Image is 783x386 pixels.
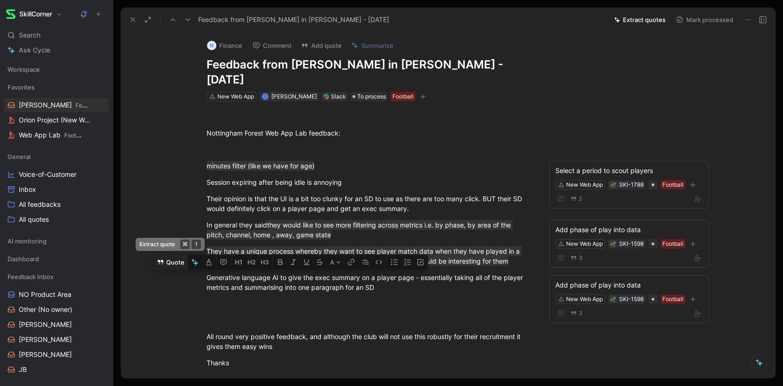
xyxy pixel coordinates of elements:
[579,196,582,202] span: 2
[4,98,109,112] a: [PERSON_NAME]Feedback Inbox
[568,253,584,263] button: 3
[207,128,531,138] div: Nottingham Forest Web App Lab feedback:
[271,93,317,100] span: [PERSON_NAME]
[64,132,85,139] span: Football
[610,241,616,247] button: 🌱
[8,152,31,161] span: General
[579,310,583,316] span: 3
[19,170,77,179] span: Voice-of-Customer
[610,182,616,188] button: 🌱
[4,128,109,142] a: Web App LabFootball
[4,212,109,227] a: All quotes
[568,194,584,204] button: 2
[662,239,683,249] div: Football
[4,167,109,182] a: Voice-of-Customer
[566,180,603,189] div: New Web App
[4,303,109,317] a: Other (No owner)
[19,10,52,18] h1: SkillCorner
[4,270,109,377] div: Feedback InboxNO Product AreaOther (No owner)[PERSON_NAME][PERSON_NAME][PERSON_NAME]JB
[4,348,109,362] a: [PERSON_NAME]
[4,197,109,212] a: All feedbacks
[207,220,531,240] div: In general they said
[207,220,513,240] mark: they would like to see more filtering across metrics i.e. by phase, by area of the pitch, channel...
[555,224,703,235] div: Add phase of play into data
[19,215,49,224] span: All quotes
[4,150,109,227] div: GeneralVoice-of-CustomerInboxAll feedbacksAll quotes
[4,62,109,76] div: Workspace
[4,234,109,251] div: AI monitoring
[4,270,109,284] div: Feedback Inbox
[566,239,603,249] div: New Web App
[8,83,35,92] span: Favorites
[19,305,72,314] span: Other (No owner)
[19,115,92,125] span: Orion Project (New Web App)
[4,318,109,332] a: [PERSON_NAME]
[672,13,737,26] button: Mark processed
[8,65,40,74] span: Workspace
[207,272,531,292] div: Generative language AI to give the exec summary on a player page - essentially taking all of the ...
[207,177,531,187] div: Session expiring after being idle is annoying
[351,92,388,101] div: To process
[568,308,584,318] button: 3
[207,41,216,50] div: N
[6,9,15,19] img: SkillCorner
[4,28,109,42] div: Search
[610,182,616,188] img: 🌱
[19,290,71,299] span: NO Product Area
[555,280,703,291] div: Add phase of play into data
[610,296,616,303] button: 🌱
[19,100,90,110] span: [PERSON_NAME]
[4,182,109,197] a: Inbox
[361,41,393,50] span: Summarize
[331,92,346,101] div: Slack
[19,45,50,56] span: Ask Cycle
[19,30,40,41] span: Search
[579,255,583,261] span: 3
[619,239,644,249] div: SKI-1598
[207,57,531,87] h1: Feedback from [PERSON_NAME] in [PERSON_NAME] - [DATE]
[19,130,84,140] span: Web App Lab
[19,365,27,374] span: JB
[4,288,109,302] a: NO Product Area
[610,297,616,303] img: 🌱
[207,246,522,266] mark: They have a unique process whereby they want to see player match data when they have played in a ...
[662,295,683,304] div: Football
[347,39,398,52] button: Summarize
[19,200,61,209] span: All feedbacks
[207,161,315,171] mark: minutes filter (like we have for age)
[4,252,109,269] div: Dashboard
[4,43,109,57] a: Ask Cycle
[8,272,54,281] span: Feedback Inbox
[566,295,603,304] div: New Web App
[19,335,72,344] span: [PERSON_NAME]
[19,185,36,194] span: Inbox
[207,358,531,368] div: Thanks
[619,180,644,189] div: SKI-1788
[217,92,254,101] div: New Web App
[198,14,389,25] span: Feedback from [PERSON_NAME] in [PERSON_NAME] - [DATE]
[4,113,109,127] a: Orion Project (New Web App)
[555,165,703,176] div: Select a period to scout players
[19,350,72,359] span: [PERSON_NAME]
[207,194,531,213] div: Their opinion is that the UI is a bit too clunky for an SD to use as there are too many click. BU...
[8,236,46,246] span: AI monitoring
[610,13,670,26] button: Extract quotes
[4,234,109,248] div: AI monitoring
[8,254,39,264] span: Dashboard
[76,102,117,109] span: Feedback Inbox
[4,252,109,266] div: Dashboard
[4,363,109,377] a: JB
[19,320,72,329] span: [PERSON_NAME]
[619,295,644,304] div: SKI-1598
[4,80,109,94] div: Favorites
[327,255,344,270] button: A
[207,332,531,351] div: All round very positive feedback, and although the club will not use this robustly for their recr...
[357,92,386,101] span: To process
[262,94,268,99] div: C
[203,38,246,53] button: NFinance
[4,333,109,347] a: [PERSON_NAME]
[392,92,414,101] div: Football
